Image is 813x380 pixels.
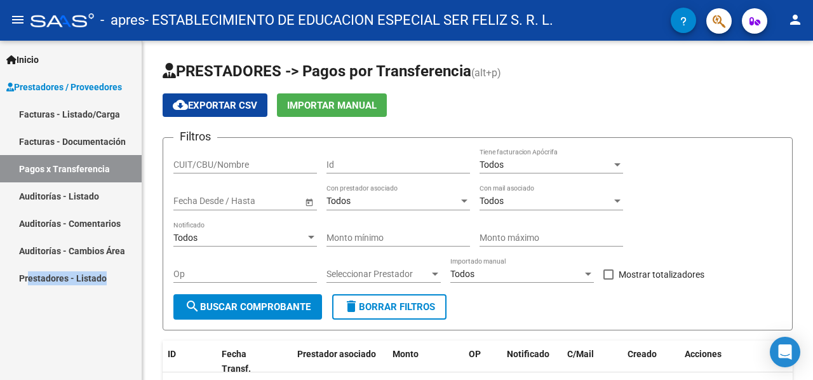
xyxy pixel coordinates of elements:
button: Buscar Comprobante [173,294,322,320]
span: Prestador asociado [297,349,376,359]
span: Todos [450,269,474,279]
span: (alt+p) [471,67,501,79]
span: C/Mail [567,349,594,359]
mat-icon: menu [10,12,25,27]
span: Todos [326,196,351,206]
span: Todos [480,159,504,170]
span: PRESTADORES -> Pagos por Transferencia [163,62,471,80]
span: Fecha Transf. [222,349,251,374]
span: Borrar Filtros [344,301,435,313]
button: Exportar CSV [163,93,267,117]
span: Buscar Comprobante [185,301,311,313]
span: Creado [628,349,657,359]
mat-icon: person [788,12,803,27]
span: Seleccionar Prestador [326,269,429,280]
h3: Filtros [173,128,217,146]
span: Importar Manual [287,100,377,111]
span: Mostrar totalizadores [619,267,704,282]
mat-icon: delete [344,299,359,314]
span: - apres [100,6,145,34]
span: Inicio [6,53,39,67]
input: Fecha fin [231,196,293,207]
button: Borrar Filtros [332,294,447,320]
span: Exportar CSV [173,100,257,111]
span: Todos [173,233,198,243]
span: Monto [393,349,419,359]
button: Open calendar [302,195,316,208]
mat-icon: cloud_download [173,97,188,112]
div: Open Intercom Messenger [770,337,800,367]
mat-icon: search [185,299,200,314]
span: ID [168,349,176,359]
span: Acciones [685,349,722,359]
input: Fecha inicio [173,196,220,207]
span: Todos [480,196,504,206]
span: Notificado [507,349,549,359]
span: Prestadores / Proveedores [6,80,122,94]
button: Importar Manual [277,93,387,117]
span: OP [469,349,481,359]
span: - ESTABLECIMIENTO DE EDUCACION ESPECIAL SER FELIZ S. R. L. [145,6,553,34]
